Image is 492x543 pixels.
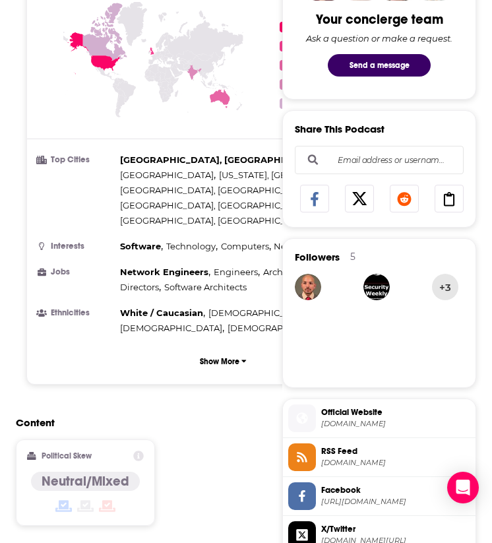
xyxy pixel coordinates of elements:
[280,79,290,90] span: 4
[208,305,313,321] span: ,
[42,473,129,490] h4: Neutral/Mixed
[295,251,340,263] span: Followers
[38,268,115,276] h3: Jobs
[42,451,92,461] h2: Political Skew
[432,274,458,300] button: +3
[228,323,330,333] span: [DEMOGRAPHIC_DATA]
[120,170,214,180] span: [GEOGRAPHIC_DATA]
[435,185,464,212] a: Copy Link
[321,484,470,496] span: Facebook
[120,198,313,213] span: ,
[295,123,384,135] h3: Share This Podcast
[219,168,367,183] span: ,
[38,309,115,317] h3: Ethnicities
[120,323,222,333] span: [DEMOGRAPHIC_DATA]
[120,265,210,280] span: ,
[390,185,419,212] a: Share on Reddit
[288,482,470,510] a: Facebook[URL][DOMAIN_NAME]
[221,241,269,251] span: Computers
[321,523,470,535] span: X/Twitter
[16,416,420,429] h2: Content
[447,472,479,503] div: Open Intercom Messenger
[214,267,258,277] span: Engineers
[306,146,452,174] input: Email address or username...
[288,404,470,432] a: Official Website[DOMAIN_NAME]
[120,307,203,318] span: White / Caucasian
[214,265,260,280] span: ,
[219,170,365,180] span: [US_STATE], [GEOGRAPHIC_DATA]
[166,239,218,254] span: ,
[166,241,216,251] span: Technology
[295,274,321,300] img: jmrosas3
[280,41,290,51] span: 2
[120,215,311,226] span: [GEOGRAPHIC_DATA], [GEOGRAPHIC_DATA]
[221,239,271,254] span: ,
[263,267,306,277] span: Architects
[280,98,290,109] span: 5
[321,497,470,507] span: https://www.facebook.com/PacketPushersNet
[120,154,324,165] span: [GEOGRAPHIC_DATA], [GEOGRAPHIC_DATA]
[208,307,311,318] span: [DEMOGRAPHIC_DATA]
[321,445,470,457] span: RSS Feed
[295,146,464,174] div: Search followers
[120,280,161,295] span: ,
[280,60,290,71] span: 3
[345,185,374,212] a: Share on X/Twitter
[274,241,297,251] span: News
[321,419,470,429] span: packetpushers.net
[321,406,470,418] span: Official Website
[120,321,224,336] span: ,
[274,239,299,254] span: ,
[288,443,470,471] a: RSS Feed[DOMAIN_NAME]
[306,33,452,44] div: Ask a question or make a request.
[321,458,470,468] span: feeds.packetpushers.net
[120,200,311,210] span: [GEOGRAPHIC_DATA], [GEOGRAPHIC_DATA]
[38,349,409,373] button: Show More
[38,242,115,251] h3: Interests
[120,185,311,195] span: [GEOGRAPHIC_DATA], [GEOGRAPHIC_DATA]
[120,168,216,183] span: ,
[300,185,329,212] a: Share on Facebook
[38,156,115,164] h3: Top Cities
[350,251,355,263] div: 5
[280,22,290,32] span: 1
[120,183,313,198] span: ,
[120,241,161,251] span: Software
[164,282,247,292] span: Software Architects
[120,152,326,168] span: ,
[328,54,431,77] button: Send a message
[120,282,159,292] span: Directors
[120,267,208,277] span: Network Engineers
[363,274,390,300] img: paul48441
[316,11,443,28] div: Your concierge team
[200,357,239,366] p: Show More
[120,305,205,321] span: ,
[263,265,308,280] span: ,
[120,239,163,254] span: ,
